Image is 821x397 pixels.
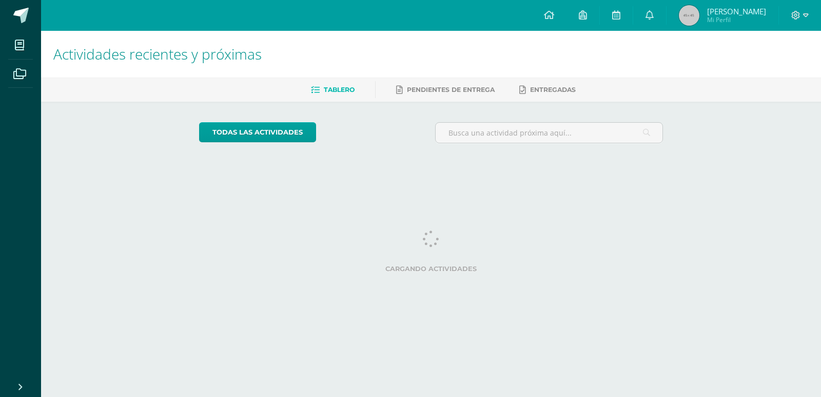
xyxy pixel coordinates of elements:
[530,86,576,93] span: Entregadas
[53,44,262,64] span: Actividades recientes y próximas
[199,122,316,142] a: todas las Actividades
[396,82,495,98] a: Pendientes de entrega
[707,15,766,24] span: Mi Perfil
[311,82,355,98] a: Tablero
[324,86,355,93] span: Tablero
[436,123,663,143] input: Busca una actividad próxima aquí...
[199,265,663,273] label: Cargando actividades
[707,6,766,16] span: [PERSON_NAME]
[407,86,495,93] span: Pendientes de entrega
[519,82,576,98] a: Entregadas
[679,5,699,26] img: 45x45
